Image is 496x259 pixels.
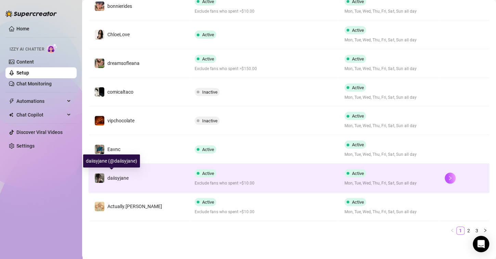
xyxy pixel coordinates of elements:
[16,129,63,135] a: Discover Viral Videos
[47,43,57,53] img: AI Chatter
[202,32,214,37] span: Active
[352,85,364,90] span: Active
[465,227,472,234] a: 2
[107,89,133,95] span: comicaltaco
[202,147,214,152] span: Active
[10,46,44,53] span: Izzy AI Chatter
[83,154,140,167] div: daiisyjane (@daiisyjane)
[9,98,14,104] span: thunderbolt
[95,1,104,11] img: bonnierides
[344,209,434,215] span: Mon, Tue, Wed, Thu, Fri, Sat, Sun all day
[344,37,434,43] span: Mon, Tue, Wed, Thu, Fri, Sat, Sun all day
[16,70,29,76] a: Setup
[352,56,364,62] span: Active
[473,227,481,234] a: 3
[195,8,334,15] span: Exclude fans who spent >$10.00
[344,8,434,15] span: Mon, Tue, Wed, Thu, Fri, Sat, Sun all day
[483,228,487,232] span: right
[16,59,34,65] a: Content
[95,173,104,183] img: daiisyjane
[107,3,132,9] span: bonnierides
[195,180,334,187] span: Exclude fans who spent >$10.00
[95,145,104,154] img: Eavnc
[195,66,334,72] span: Exclude fans who spent >$150.00
[202,200,214,205] span: Active
[465,227,473,235] li: 2
[95,58,104,68] img: dreamsofleana
[344,123,434,129] span: Mon, Tue, Wed, Thu, Fri, Sat, Sun all day
[107,32,130,37] span: ChloeLove
[95,116,104,125] img: vipchocolate
[107,118,134,123] span: vipchocolate
[107,175,129,181] span: daiisyjane
[352,200,364,205] span: Active
[195,209,334,215] span: Exclude fans who spent >$10.00
[16,143,35,149] a: Settings
[95,30,104,39] img: ChloeLove
[16,26,29,31] a: Home
[16,81,52,86] a: Chat Monitoring
[448,176,453,180] span: right
[202,56,214,62] span: Active
[95,87,104,97] img: comicaltaco
[5,10,57,17] img: logo-BBDzfeDw.svg
[107,147,120,152] span: Eavnc
[473,236,489,252] div: Open Intercom Messenger
[344,94,434,101] span: Mon, Tue, Wed, Thu, Fri, Sat, Sun all day
[202,118,218,123] span: Inactive
[344,180,434,187] span: Mon, Tue, Wed, Thu, Fri, Sat, Sun all day
[202,171,214,176] span: Active
[344,151,434,158] span: Mon, Tue, Wed, Thu, Fri, Sat, Sun all day
[344,66,434,72] span: Mon, Tue, Wed, Thu, Fri, Sat, Sun all day
[352,142,364,147] span: Active
[456,227,465,235] li: 1
[481,227,489,235] button: right
[16,96,65,107] span: Automations
[352,171,364,176] span: Active
[445,173,456,183] button: right
[450,228,454,232] span: left
[457,227,464,234] a: 1
[9,112,13,117] img: Chat Copilot
[202,90,218,95] span: Inactive
[352,113,364,119] span: Active
[107,60,140,66] span: dreamsofleana
[448,227,456,235] button: left
[448,227,456,235] li: Previous Page
[481,227,489,235] li: Next Page
[352,28,364,33] span: Active
[95,202,104,211] img: Actually.Maria
[107,204,162,209] span: Actually.[PERSON_NAME]
[16,109,65,120] span: Chat Copilot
